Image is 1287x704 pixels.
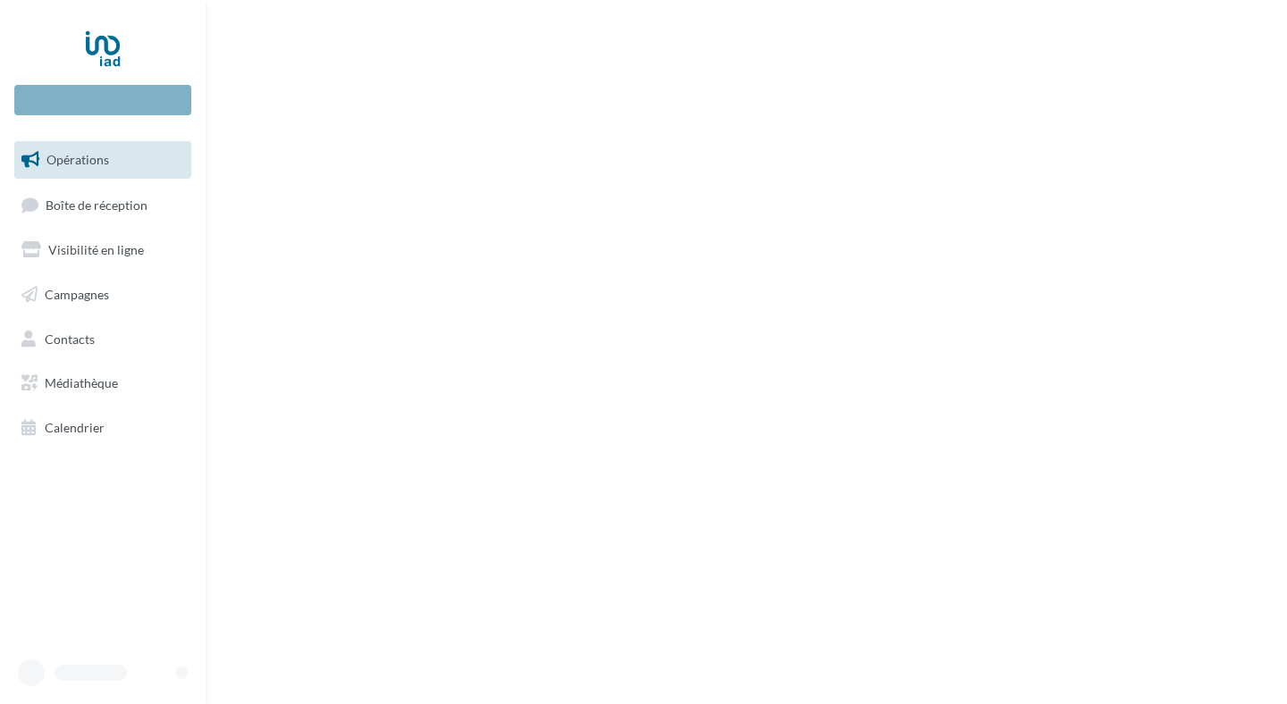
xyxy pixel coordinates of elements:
[11,321,195,358] a: Contacts
[45,420,105,435] span: Calendrier
[45,331,95,346] span: Contacts
[46,152,109,167] span: Opérations
[45,287,109,302] span: Campagnes
[45,375,118,390] span: Médiathèque
[11,409,195,447] a: Calendrier
[14,85,191,115] div: Nouvelle campagne
[11,231,195,269] a: Visibilité en ligne
[11,186,195,224] a: Boîte de réception
[11,365,195,402] a: Médiathèque
[11,276,195,314] a: Campagnes
[46,197,147,212] span: Boîte de réception
[48,242,144,257] span: Visibilité en ligne
[11,141,195,179] a: Opérations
